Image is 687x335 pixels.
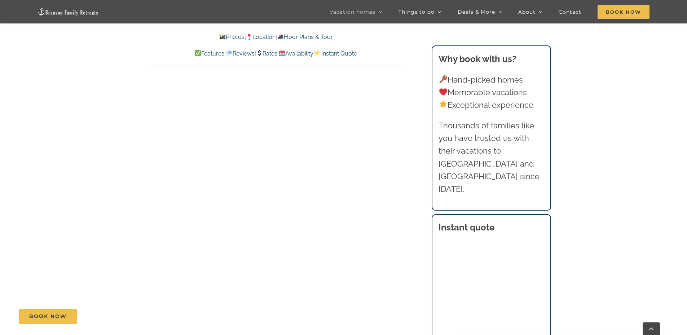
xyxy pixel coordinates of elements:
[439,88,447,96] img: ❤️
[195,50,224,57] a: Features
[398,9,435,14] span: Things to do
[29,313,67,319] span: Book Now
[315,50,357,57] a: Instant Quote
[226,50,232,56] img: 💬
[439,222,494,233] strong: Instant quote
[38,8,99,16] img: Branson Family Retreats Logo
[439,75,447,83] img: 🔑
[226,50,254,57] a: Reviews
[147,49,405,58] p: | | | |
[279,50,313,57] a: Availability
[559,9,581,14] span: Contact
[19,309,77,324] a: Book Now
[256,50,262,56] img: 💲
[439,74,544,112] p: Hand-picked homes Memorable vacations Exceptional experience
[256,50,277,57] a: Rates
[518,9,536,14] span: About
[279,50,285,56] img: 📆
[439,101,447,109] img: 🌟
[439,53,544,66] h3: Why book with us?
[195,50,201,56] img: ✅
[598,5,649,19] span: Book Now
[315,50,321,56] img: 👉
[439,119,544,195] p: Thousands of families like you have trusted us with their vacations to [GEOGRAPHIC_DATA] and [GEO...
[330,9,375,14] span: Vacation homes
[458,9,495,14] span: Deals & More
